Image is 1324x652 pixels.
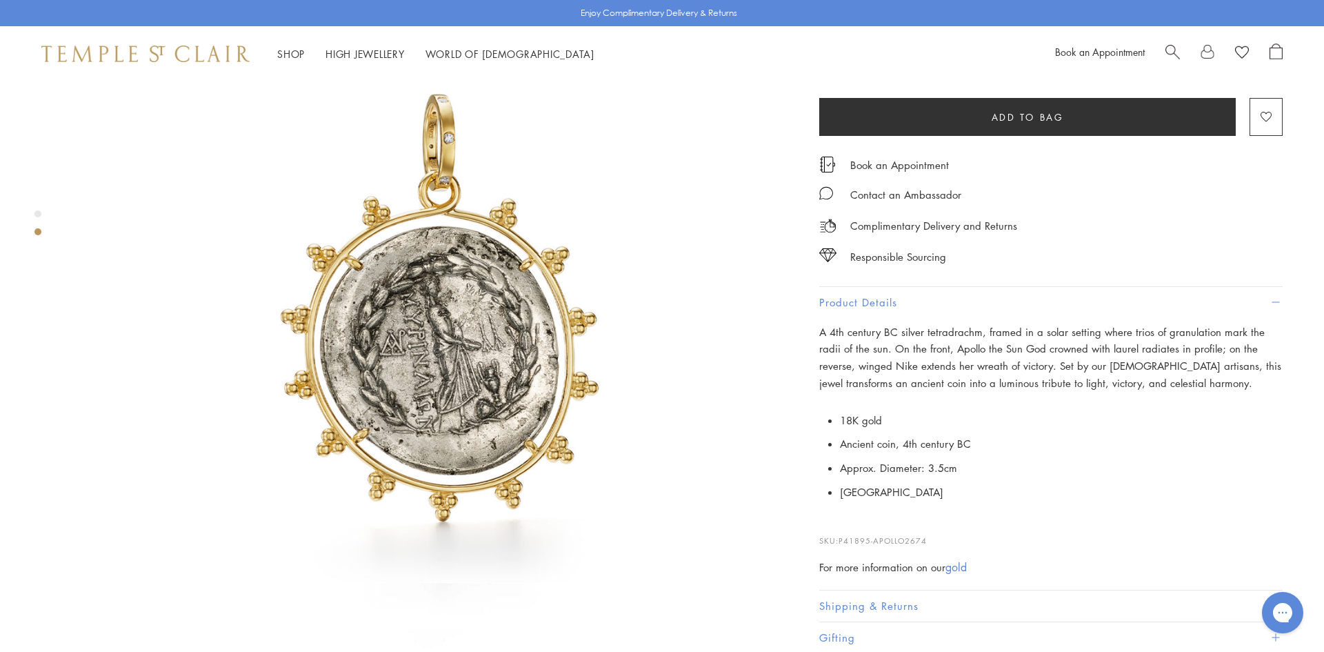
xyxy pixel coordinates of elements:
[840,456,1283,480] li: Approx. Diameter: 3.5cm
[839,535,927,546] span: P41895-APOLLO2674
[840,408,1283,433] li: 18K gold
[581,6,737,20] p: Enjoy Complimentary Delivery & Returns
[34,207,41,246] div: Product gallery navigation
[819,157,836,172] img: icon_appointment.svg
[819,287,1283,318] button: Product Details
[850,186,961,204] div: Contact an Ambassador
[277,46,594,63] nav: Main navigation
[819,248,836,262] img: icon_sourcing.svg
[425,47,594,61] a: World of [DEMOGRAPHIC_DATA]World of [DEMOGRAPHIC_DATA]
[819,98,1236,136] button: Add to bag
[850,157,949,172] a: Book an Appointment
[1235,43,1249,64] a: View Wishlist
[945,560,967,575] a: gold
[819,559,1283,576] div: For more information on our
[1255,587,1310,638] iframe: Gorgias live chat messenger
[819,186,833,200] img: MessageIcon-01_2.svg
[1165,43,1180,64] a: Search
[850,217,1017,235] p: Complimentary Delivery and Returns
[1270,43,1283,64] a: Open Shopping Bag
[840,485,943,499] span: [GEOGRAPHIC_DATA]
[992,110,1064,125] span: Add to bag
[41,46,250,62] img: Temple St. Clair
[840,432,1283,456] li: Ancient coin, 4th century BC
[277,47,305,61] a: ShopShop
[819,591,1283,622] button: Shipping & Returns
[1055,45,1145,59] a: Book an Appointment
[850,248,946,266] div: Responsible Sourcing
[325,47,405,61] a: High JewelleryHigh Jewellery
[819,324,1283,392] p: A 4th century BC silver tetradrachm, framed in a solar setting where trios of granulation mark th...
[819,521,1283,547] p: SKU:
[819,217,836,235] img: icon_delivery.svg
